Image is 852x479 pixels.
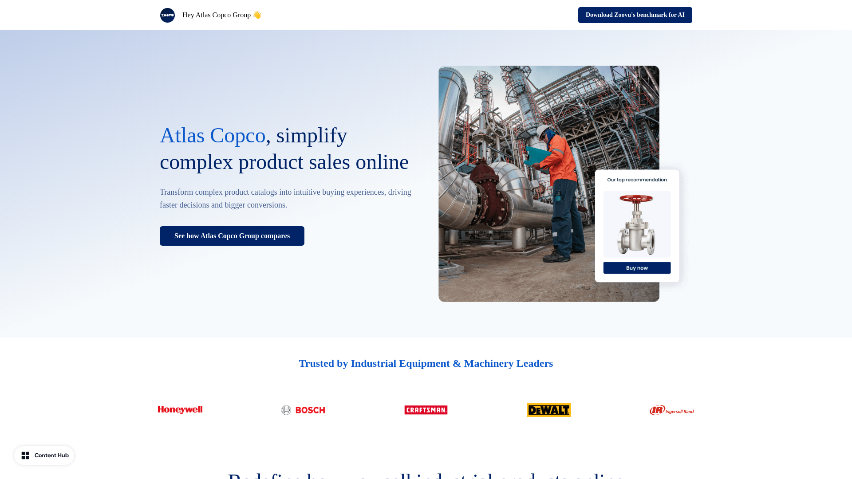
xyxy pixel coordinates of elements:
[14,446,74,465] button: Content Hub
[182,10,261,20] p: Hey Atlas Copco Group 👋
[160,186,414,212] p: Transform complex product catalogs into intuitive buying experiences, driving faster decisions an...
[160,122,414,175] p: , simplify complex product sales online
[160,226,304,246] a: See how Atlas Copco Group compares
[578,7,692,23] button: Download Zoovu's benchmark for AI
[299,355,553,371] p: Trusted by Industrial Equipment & Machinery Leaders
[160,123,266,147] span: Atlas Copco
[35,451,69,460] div: Content Hub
